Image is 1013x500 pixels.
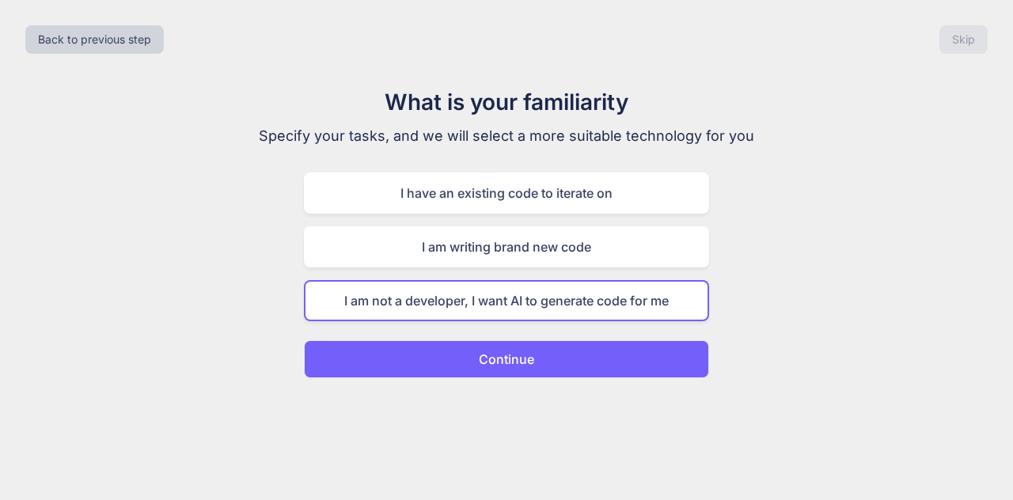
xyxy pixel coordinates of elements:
[241,125,772,147] p: Specify your tasks, and we will select a more suitable technology for you
[304,226,709,267] div: I am writing brand new code
[479,350,534,369] p: Continue
[304,280,709,321] div: I am not a developer, I want AI to generate code for me
[304,172,709,214] div: I have an existing code to iterate on
[939,25,988,54] button: Skip
[25,25,164,54] button: Back to previous step
[304,340,709,378] button: Continue
[241,85,772,119] h1: What is your familiarity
